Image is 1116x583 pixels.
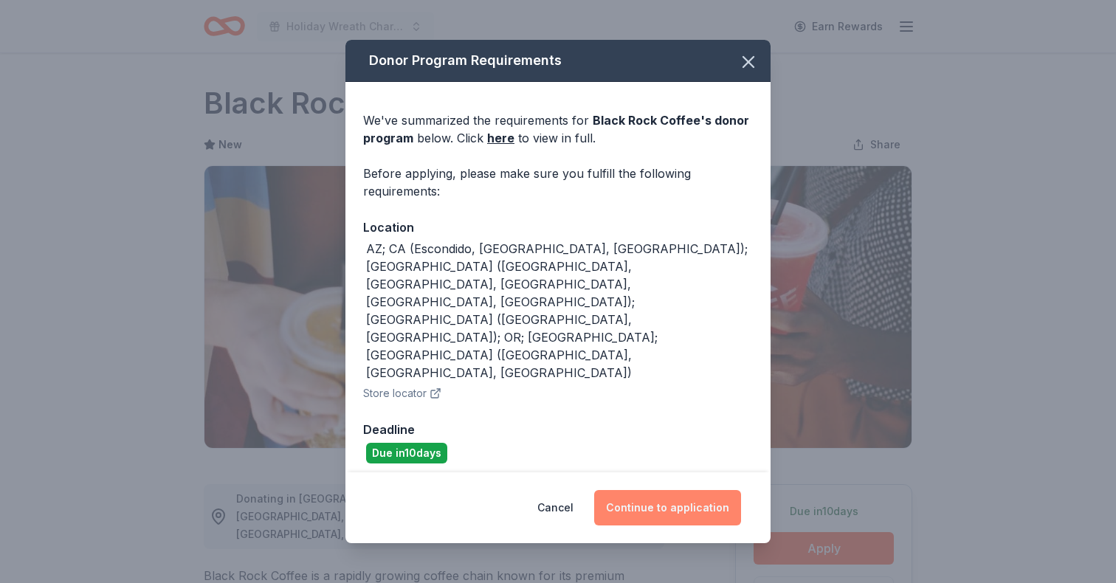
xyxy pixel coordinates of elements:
[363,384,441,402] button: Store locator
[594,490,741,525] button: Continue to application
[363,218,753,237] div: Location
[363,111,753,147] div: We've summarized the requirements for below. Click to view in full.
[537,490,573,525] button: Cancel
[487,129,514,147] a: here
[366,443,447,463] div: Due in 10 days
[363,420,753,439] div: Deadline
[366,240,753,382] div: AZ; CA (Escondido, [GEOGRAPHIC_DATA], [GEOGRAPHIC_DATA]); [GEOGRAPHIC_DATA] ([GEOGRAPHIC_DATA], [...
[345,40,771,82] div: Donor Program Requirements
[363,165,753,200] div: Before applying, please make sure you fulfill the following requirements:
